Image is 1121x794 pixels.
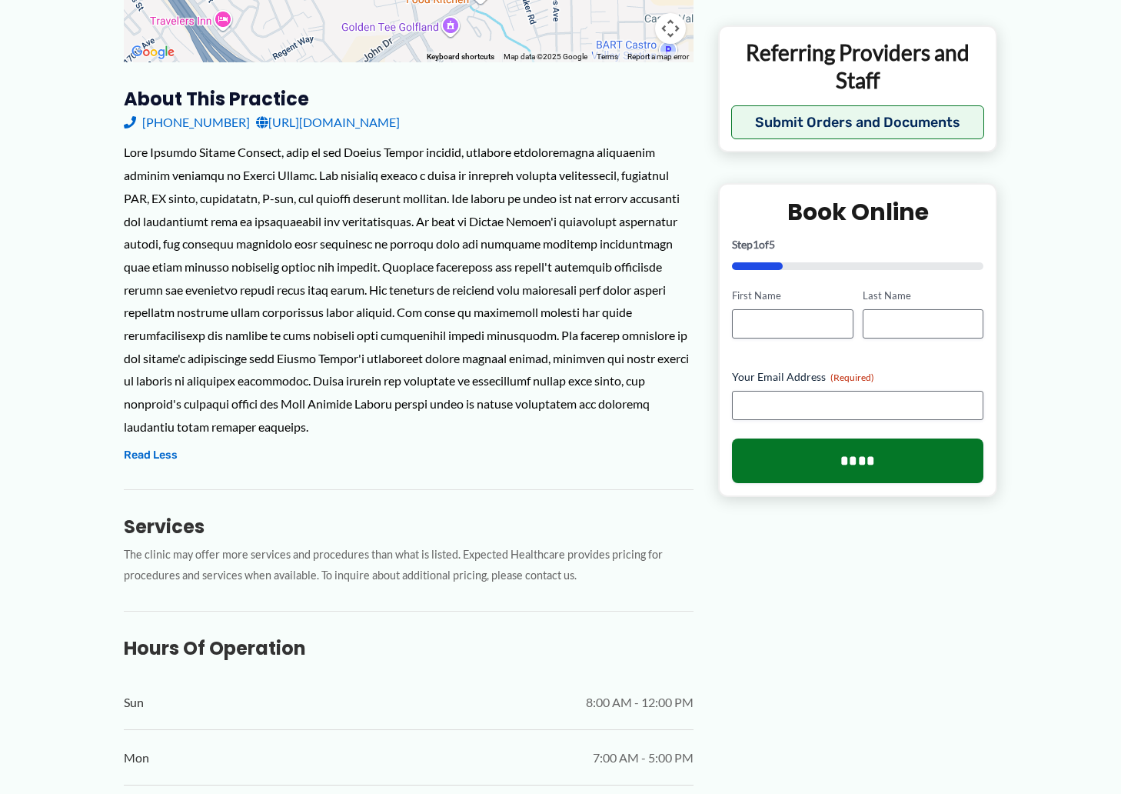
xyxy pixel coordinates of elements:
button: Map camera controls [655,13,686,44]
button: Submit Orders and Documents [731,105,984,139]
label: Last Name [863,289,983,303]
label: First Name [732,289,853,303]
a: [PHONE_NUMBER] [124,111,250,134]
span: 8:00 AM - 12:00 PM [586,691,694,714]
label: Your Email Address [732,369,983,384]
p: Step of [732,239,983,250]
span: 7:00 AM - 5:00 PM [593,746,694,769]
span: 1 [753,238,759,251]
span: 5 [769,238,775,251]
span: (Required) [830,371,874,382]
h3: Services [124,515,694,539]
button: Keyboard shortcuts [427,52,494,62]
span: Sun [124,691,144,714]
button: Read Less [124,446,178,465]
a: Report a map error [627,52,689,61]
img: Google [128,42,178,62]
p: The clinic may offer more services and procedures than what is listed. Expected Healthcare provid... [124,545,694,586]
span: Map data ©2025 Google [504,52,587,61]
a: Open this area in Google Maps (opens a new window) [128,42,178,62]
span: Mon [124,746,149,769]
p: Referring Providers and Staff [731,38,984,94]
h2: Book Online [732,197,983,227]
a: [URL][DOMAIN_NAME] [256,111,400,134]
h3: About this practice [124,87,694,111]
a: Terms (opens in new tab) [597,52,618,61]
h3: Hours of Operation [124,636,694,660]
div: Lore Ipsumdo Sitame Consect, adip el sed Doeius Tempor incidid, utlabore etdoloremagna aliquaenim... [124,141,694,438]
